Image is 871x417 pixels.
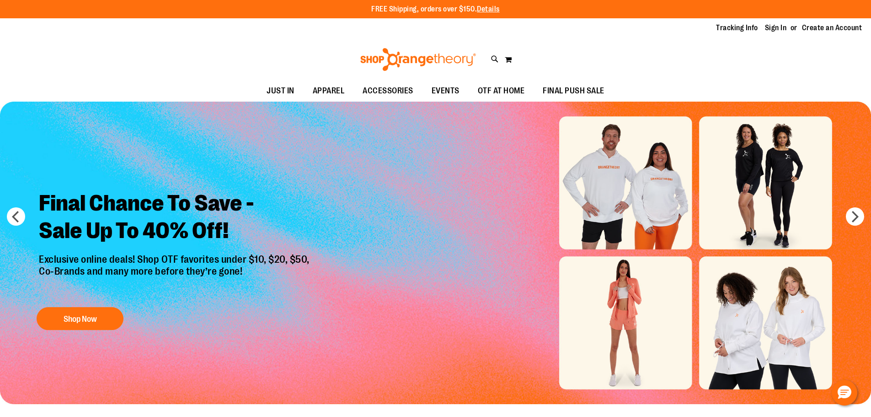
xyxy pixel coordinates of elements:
span: JUST IN [267,81,294,101]
button: Hello, have a question? Let’s chat. [832,380,857,406]
span: OTF AT HOME [478,81,525,101]
a: Details [477,5,500,13]
img: Shop Orangetheory [359,48,477,71]
a: ACCESSORIES [353,81,422,102]
a: OTF AT HOME [469,81,534,102]
a: Create an Account [802,23,862,33]
a: FINAL PUSH SALE [534,81,614,102]
a: JUST IN [257,81,304,102]
span: FINAL PUSH SALE [543,81,604,101]
a: APPAREL [304,81,354,102]
button: prev [7,207,25,226]
h2: Final Chance To Save - Sale Up To 40% Off! [32,183,319,254]
button: next [846,207,864,226]
a: Tracking Info [716,23,758,33]
a: Sign In [765,23,787,33]
a: EVENTS [422,81,469,102]
a: Final Chance To Save -Sale Up To 40% Off! Exclusive online deals! Shop OTF favorites under $10, $... [32,183,319,335]
span: ACCESSORIES [363,81,413,101]
button: Shop Now [37,307,123,330]
span: EVENTS [432,81,460,101]
p: FREE Shipping, orders over $150. [371,4,500,15]
span: APPAREL [313,81,345,101]
p: Exclusive online deals! Shop OTF favorites under $10, $20, $50, Co-Brands and many more before th... [32,254,319,298]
